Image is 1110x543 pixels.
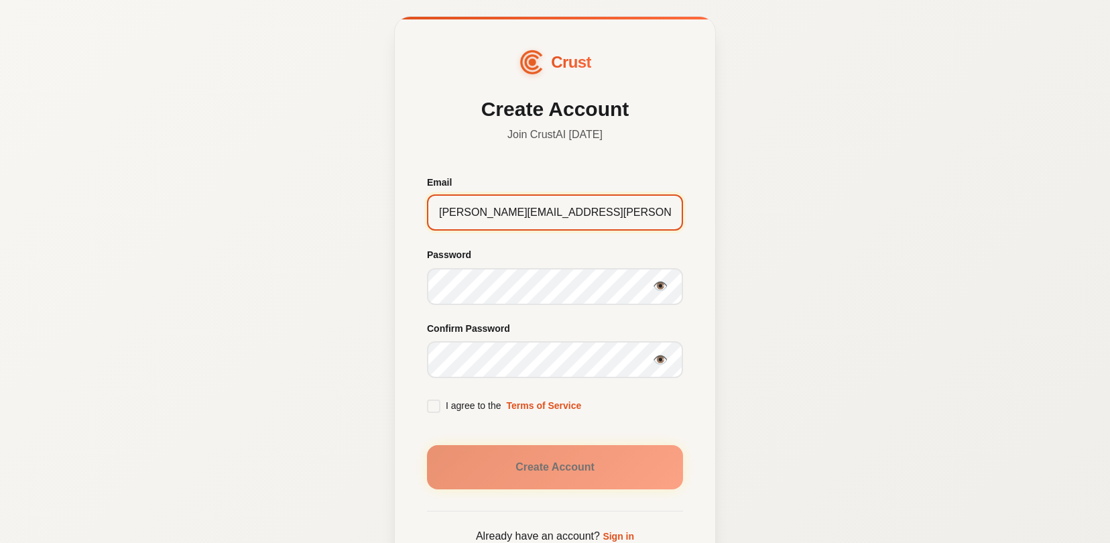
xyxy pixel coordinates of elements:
button: Show password [648,348,672,372]
a: Sign in [603,531,634,542]
a: Terms of Service [507,400,582,413]
img: CrustAI [517,48,547,77]
span: Crust [551,50,591,75]
label: Confirm Password [427,321,683,336]
p: Join CrustAI [DATE] [427,127,683,143]
button: Show password [648,274,672,298]
label: Password [427,247,683,262]
input: your@email.com [427,194,683,231]
label: I agree to the [427,400,581,413]
h2: Create Account [427,97,683,121]
label: Email [427,175,683,190]
button: Create Account [427,445,683,489]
